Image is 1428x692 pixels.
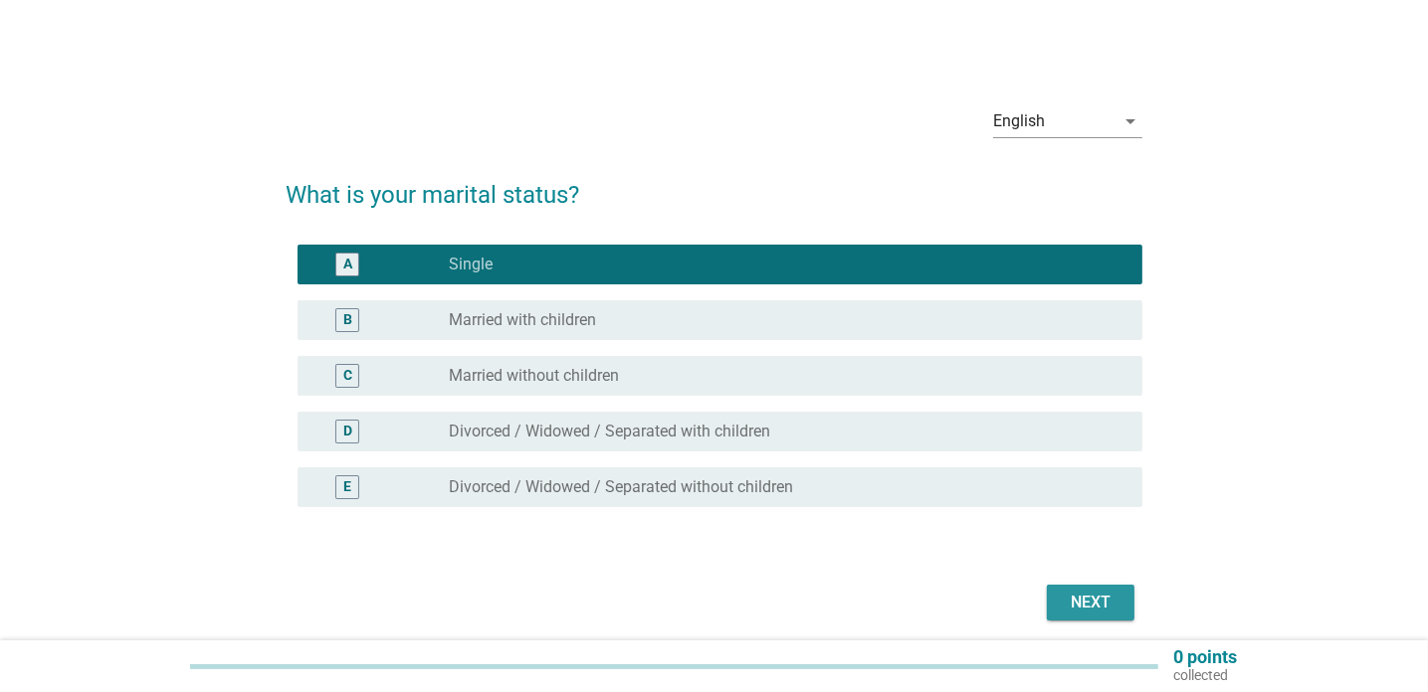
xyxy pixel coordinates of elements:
div: C [343,366,352,387]
label: Divorced / Widowed / Separated with children [449,422,770,441]
div: D [343,422,352,442]
button: Next [1047,585,1134,620]
div: A [343,255,352,275]
div: English [993,112,1045,130]
label: Married with children [449,310,596,330]
label: Married without children [449,366,619,386]
p: collected [1174,666,1238,684]
div: B [343,310,352,331]
i: arrow_drop_down [1119,109,1142,133]
div: Next [1063,591,1119,614]
h2: What is your marital status? [286,157,1142,213]
div: E [343,477,351,498]
p: 0 points [1174,648,1238,666]
label: Single [449,255,493,274]
label: Divorced / Widowed / Separated without children [449,477,793,497]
